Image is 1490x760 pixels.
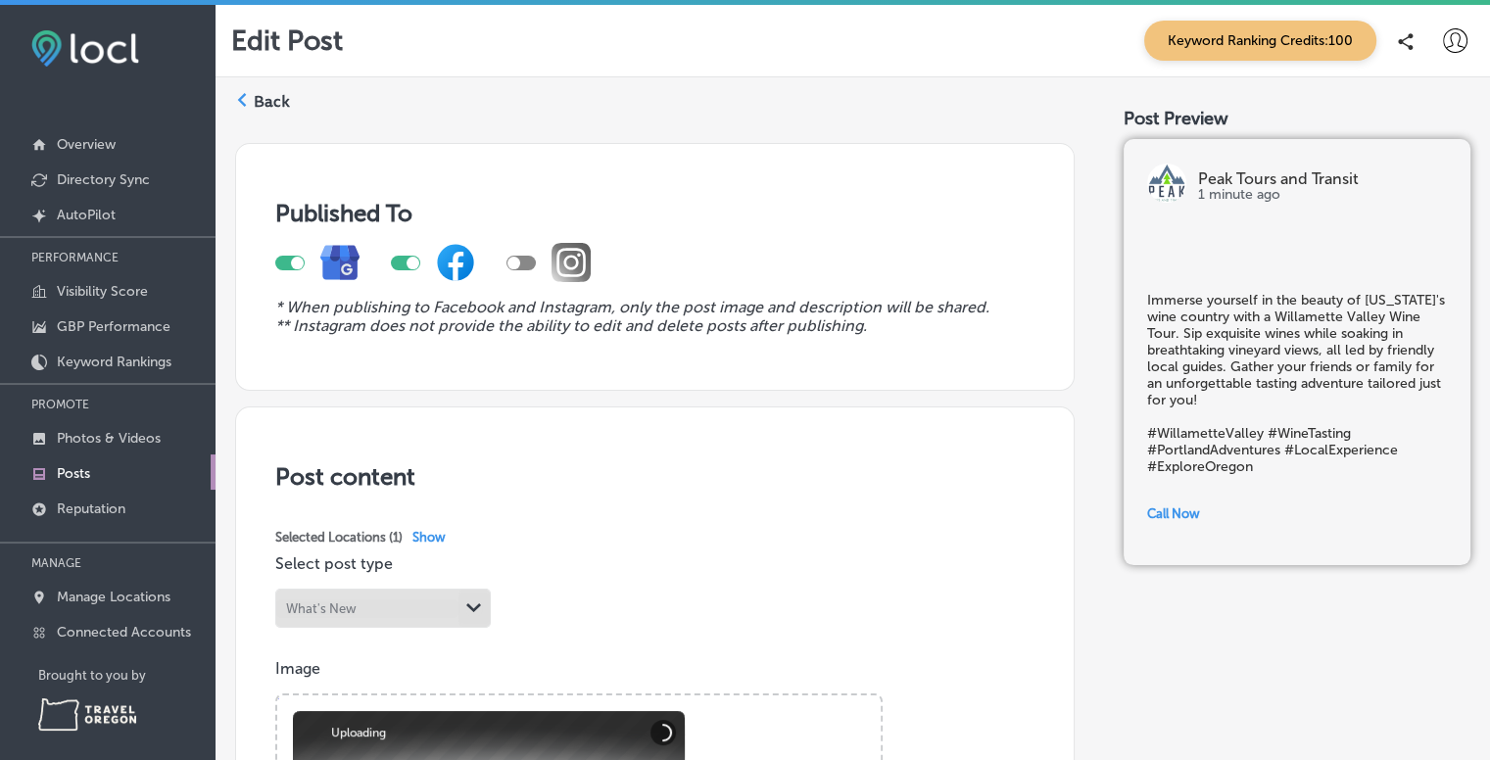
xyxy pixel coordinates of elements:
i: ** Instagram does not provide the ability to edit and delete posts after publishing. [275,316,867,335]
p: Directory Sync [57,171,150,188]
p: 1 minute ago [1198,187,1447,203]
p: Manage Locations [57,589,170,605]
span: Show [412,530,446,545]
p: Visibility Score [57,283,148,300]
i: * When publishing to Facebook and Instagram, only the post image and description will be shared. [275,298,989,316]
p: Image [275,659,1034,678]
p: Select post type [275,554,1034,573]
h3: Post content [275,462,1034,491]
h5: Immerse yourself in the beauty of [US_STATE]'s wine country with a Willamette Valley Wine Tour. S... [1147,292,1447,475]
img: logo [1147,164,1186,203]
p: Brought to you by [38,668,216,683]
p: Connected Accounts [57,624,191,641]
p: Reputation [57,500,125,517]
p: Edit Post [231,24,343,57]
p: Overview [57,136,116,153]
label: Back [254,91,290,113]
img: fda3e92497d09a02dc62c9cd864e3231.png [31,30,139,67]
a: Powered by PQINA [277,695,417,714]
span: Call Now [1147,506,1200,521]
p: GBP Performance [57,318,170,335]
span: Selected Locations ( 1 ) [275,530,403,545]
h3: Published To [275,199,1034,227]
p: Keyword Rankings [57,354,171,370]
p: Photos & Videos [57,430,161,447]
span: Keyword Ranking Credits: 100 [1144,21,1376,61]
p: Peak Tours and Transit [1198,171,1447,187]
div: Post Preview [1124,108,1470,129]
p: AutoPilot [57,207,116,223]
div: What's New [286,601,357,616]
p: Posts [57,465,90,482]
